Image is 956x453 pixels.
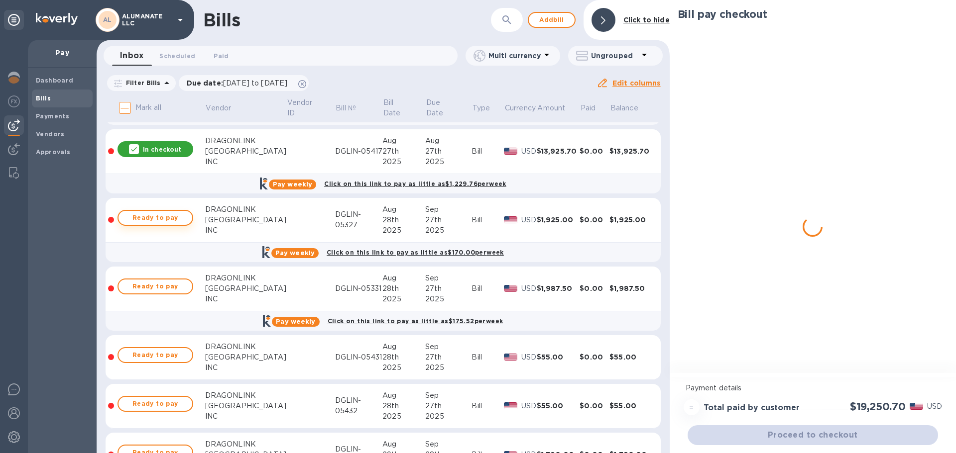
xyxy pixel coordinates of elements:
b: Pay weekly [275,249,315,257]
div: Bill [472,215,504,225]
span: Bill Date [383,97,425,118]
p: Bill Date [383,97,412,118]
div: $0.00 [580,146,609,156]
p: Ungrouped [591,51,638,61]
div: $55.00 [537,352,580,362]
p: Mark all [135,102,161,113]
p: Type [473,103,490,113]
span: Balance [610,103,651,113]
p: USD [521,215,537,225]
div: $0.00 [580,401,609,411]
div: Aug [425,136,472,146]
div: [GEOGRAPHIC_DATA] [205,146,286,157]
div: 2025 [425,157,472,167]
div: Bill [472,146,504,157]
button: Ready to pay [118,210,193,226]
b: Bills [36,94,51,102]
div: DGLIN-05432 [335,395,383,416]
p: In checkout [143,145,181,154]
div: $55.00 [609,401,653,411]
p: USD [521,283,537,294]
div: DGLIN-05417 [335,146,383,157]
button: Ready to pay [118,347,193,363]
img: USD [504,402,517,409]
div: Bill [472,352,504,362]
p: Vendor ID [287,97,321,118]
span: Inbox [120,49,143,63]
div: $0.00 [580,283,609,293]
div: 28th [382,215,425,225]
img: USD [504,354,517,361]
div: $1,987.50 [609,283,653,293]
div: INC [205,362,286,373]
div: Sep [425,273,472,283]
div: 28th [382,283,425,294]
h2: Bill pay checkout [678,8,948,20]
div: INC [205,294,286,304]
div: 2025 [382,362,425,373]
b: Click on this link to pay as little as $175.52 per week [328,317,503,325]
span: Ready to pay [126,280,184,292]
div: Aug [382,273,425,283]
button: Ready to pay [118,396,193,412]
p: Filter Bills [122,79,161,87]
div: $55.00 [609,352,653,362]
div: Sep [425,390,472,401]
u: Edit columns [612,79,661,87]
div: 27th [425,283,472,294]
span: Paid [581,103,609,113]
div: $13,925.70 [537,146,580,156]
span: Amount [537,103,578,113]
div: Aug [382,439,425,450]
img: Logo [36,13,78,25]
button: Addbill [528,12,576,28]
p: Paid [581,103,596,113]
span: Vendor [206,103,244,113]
div: Bill [472,401,504,411]
div: DGLIN-05431 [335,352,383,362]
h2: $19,250.70 [850,400,906,413]
div: 27th [425,401,472,411]
p: USD [927,401,942,412]
p: Bill № [336,103,356,113]
p: USD [521,146,537,157]
p: Pay [36,48,89,58]
p: Multi currency [488,51,541,61]
div: Bill [472,283,504,294]
img: USD [504,148,517,155]
p: Balance [610,103,638,113]
div: Sep [425,204,472,215]
div: $0.00 [580,215,609,225]
div: Aug [382,204,425,215]
p: Due Date [426,97,458,118]
div: Aug [382,136,425,146]
p: Amount [537,103,565,113]
div: Sep [425,342,472,352]
b: Approvals [36,148,71,156]
div: 2025 [382,411,425,422]
span: Vendor ID [287,97,334,118]
img: USD [910,403,923,410]
div: Aug [382,342,425,352]
div: Unpin categories [4,10,24,30]
b: Click to hide [623,16,670,24]
div: $1,925.00 [609,215,653,225]
div: [GEOGRAPHIC_DATA] [205,352,286,362]
div: = [684,399,700,415]
div: 28th [382,401,425,411]
b: Dashboard [36,77,74,84]
div: DRAGONLINK [205,136,286,146]
div: DRAGONLINK [205,390,286,401]
div: 2025 [382,294,425,304]
img: USD [504,216,517,223]
b: AL [103,16,112,23]
b: Pay weekly [273,181,312,188]
div: DRAGONLINK [205,342,286,352]
b: Vendors [36,130,65,138]
p: Currency [505,103,536,113]
b: Pay weekly [276,318,315,325]
p: Payment details [686,383,940,393]
div: INC [205,157,286,167]
p: ALUMANATE LLC [122,13,172,27]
